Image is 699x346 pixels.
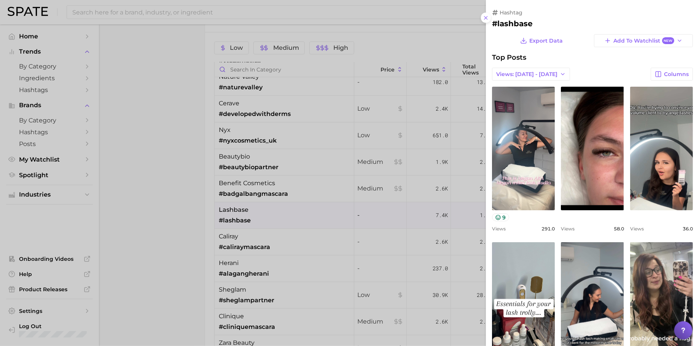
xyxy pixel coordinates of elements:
[492,53,526,62] span: Top Posts
[541,226,555,232] span: 291.0
[518,34,565,47] button: Export Data
[664,71,689,78] span: Columns
[492,19,693,28] h2: #lashbase
[492,226,506,232] span: Views
[614,226,624,232] span: 58.0
[683,226,693,232] span: 36.0
[561,226,575,232] span: Views
[492,213,509,221] button: 9
[500,9,522,16] span: hashtag
[630,226,644,232] span: Views
[662,37,674,44] span: New
[529,38,563,44] span: Export Data
[496,71,557,78] span: Views: [DATE] - [DATE]
[492,68,570,81] button: Views: [DATE] - [DATE]
[651,68,693,81] button: Columns
[613,37,674,44] span: Add to Watchlist
[594,34,693,47] button: Add to WatchlistNew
